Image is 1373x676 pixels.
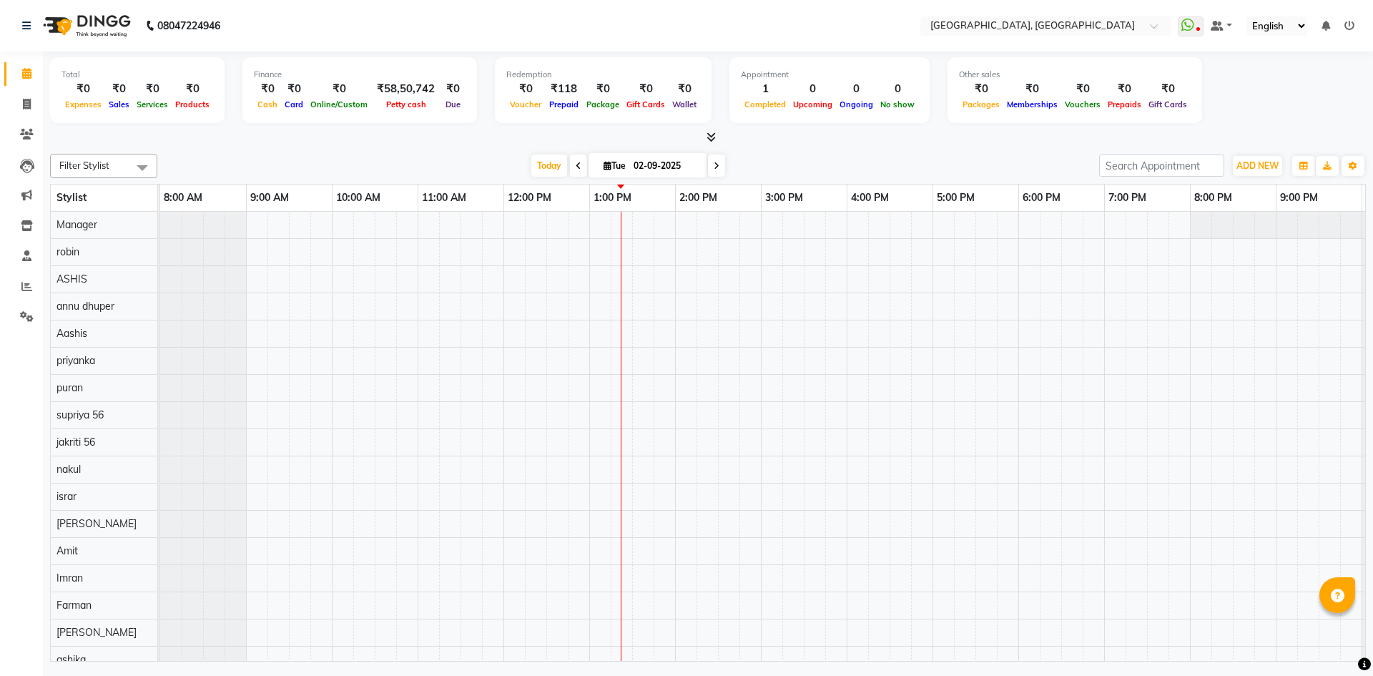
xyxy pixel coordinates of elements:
[61,99,105,109] span: Expenses
[669,99,700,109] span: Wallet
[56,300,114,313] span: annu dhuper
[441,81,466,97] div: ₹0
[56,626,137,639] span: [PERSON_NAME]
[56,273,87,285] span: ASHIS
[1191,187,1236,208] a: 8:00 PM
[157,6,220,46] b: 08047224946
[506,99,545,109] span: Voucher
[56,436,95,449] span: jakriti 56
[56,599,92,612] span: Farman
[56,490,77,503] span: israr
[1019,187,1064,208] a: 6:00 PM
[254,81,281,97] div: ₹0
[56,381,83,394] span: puran
[36,6,134,46] img: logo
[1236,160,1279,171] span: ADD NEW
[1099,155,1224,177] input: Search Appointment
[1003,81,1061,97] div: ₹0
[583,99,623,109] span: Package
[959,81,1003,97] div: ₹0
[172,81,213,97] div: ₹0
[247,187,292,208] a: 9:00 AM
[56,544,78,557] span: Amit
[1145,81,1191,97] div: ₹0
[281,99,307,109] span: Card
[371,81,441,97] div: ₹58,50,742
[105,99,133,109] span: Sales
[1145,99,1191,109] span: Gift Cards
[741,81,789,97] div: 1
[789,81,836,97] div: 0
[1276,187,1322,208] a: 9:00 PM
[56,218,97,231] span: Manager
[847,187,892,208] a: 4:00 PM
[762,187,807,208] a: 3:00 PM
[133,81,172,97] div: ₹0
[172,99,213,109] span: Products
[676,187,721,208] a: 2:00 PM
[959,99,1003,109] span: Packages
[1104,81,1145,97] div: ₹0
[506,69,700,81] div: Redemption
[160,187,206,208] a: 8:00 AM
[442,99,464,109] span: Due
[531,155,567,177] span: Today
[506,81,545,97] div: ₹0
[56,245,79,258] span: robin
[629,155,701,177] input: 2025-09-02
[741,99,789,109] span: Completed
[836,99,877,109] span: Ongoing
[1061,81,1104,97] div: ₹0
[877,81,918,97] div: 0
[418,187,470,208] a: 11:00 AM
[1313,619,1359,662] iframe: chat widget
[61,81,105,97] div: ₹0
[254,69,466,81] div: Finance
[836,81,877,97] div: 0
[623,81,669,97] div: ₹0
[583,81,623,97] div: ₹0
[56,653,86,666] span: ashika
[623,99,669,109] span: Gift Cards
[56,572,83,584] span: Imran
[669,81,700,97] div: ₹0
[1233,156,1282,176] button: ADD NEW
[600,160,629,171] span: Tue
[56,517,137,530] span: [PERSON_NAME]
[307,99,371,109] span: Online/Custom
[56,408,104,421] span: supriya 56
[56,327,87,340] span: Aashis
[504,187,555,208] a: 12:00 PM
[307,81,371,97] div: ₹0
[383,99,430,109] span: Petty cash
[56,191,87,204] span: Stylist
[254,99,281,109] span: Cash
[1061,99,1104,109] span: Vouchers
[105,81,133,97] div: ₹0
[1104,99,1145,109] span: Prepaids
[933,187,978,208] a: 5:00 PM
[1105,187,1150,208] a: 7:00 PM
[281,81,307,97] div: ₹0
[1003,99,1061,109] span: Memberships
[56,354,95,367] span: priyanka
[133,99,172,109] span: Services
[741,69,918,81] div: Appointment
[56,463,81,476] span: nakul
[789,99,836,109] span: Upcoming
[545,81,583,97] div: ₹118
[877,99,918,109] span: No show
[59,160,109,171] span: Filter Stylist
[590,187,635,208] a: 1:00 PM
[61,69,213,81] div: Total
[959,69,1191,81] div: Other sales
[333,187,384,208] a: 10:00 AM
[546,99,582,109] span: Prepaid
